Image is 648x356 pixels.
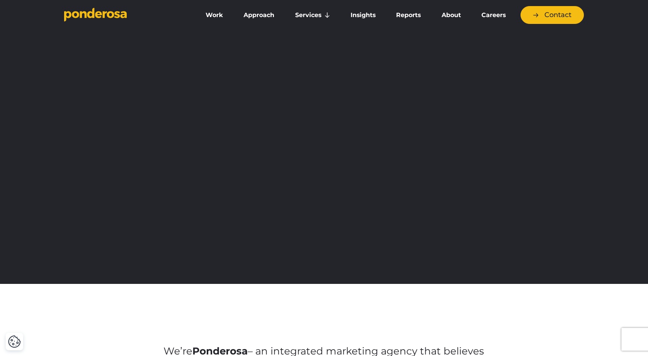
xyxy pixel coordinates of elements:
a: Insights [342,7,384,23]
a: Approach [235,7,283,23]
a: About [433,7,469,23]
button: Cookie Settings [8,335,21,348]
img: Revisit consent button [8,335,21,348]
a: Careers [473,7,514,23]
a: Contact [521,6,584,24]
a: Go to homepage [64,8,186,23]
a: Services [286,7,339,23]
a: Reports [387,7,429,23]
a: Work [197,7,232,23]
